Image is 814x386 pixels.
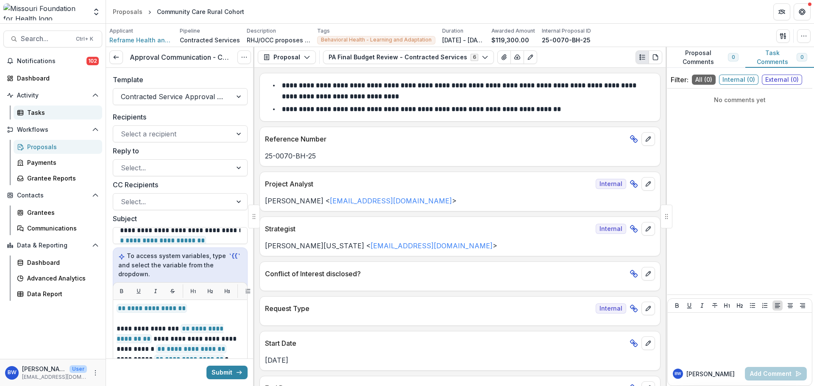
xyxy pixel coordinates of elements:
a: Proposals [109,6,146,18]
p: Pipeline [180,27,200,35]
span: Internal [596,179,626,189]
div: Tasks [27,108,95,117]
button: Heading 1 [722,300,732,311]
label: Subject [113,214,243,224]
div: Payments [27,158,95,167]
button: Ordered List [760,300,770,311]
button: Search... [3,31,102,47]
button: Submit [206,366,248,379]
div: Community Care Rural Cohort [157,7,244,16]
button: View Attached Files [497,50,511,64]
button: Proposal [258,50,316,64]
p: Strategist [265,224,592,234]
p: Filter: [671,75,689,85]
button: More [90,368,100,378]
a: [EMAIL_ADDRESS][DOMAIN_NAME] [330,197,452,205]
code: `{{` [228,252,242,261]
span: Activity [17,92,89,99]
span: External ( 0 ) [762,75,802,85]
button: H3 [220,284,234,298]
span: Internal ( 0 ) [719,75,758,85]
button: PA Final Budget Review - Contracted Services6 [323,50,494,64]
p: $119,300.00 [491,36,529,44]
button: Italic [149,284,162,298]
button: Add Comment [745,367,807,380]
button: edit [641,177,655,191]
button: edit [641,267,655,280]
span: Behavioral Health - Learning and Adaptation [321,37,432,43]
p: [DATE] [265,355,655,365]
p: 25-0070-BH-25 [542,36,591,44]
button: Open Activity [3,89,102,102]
img: Missouri Foundation for Health logo [3,3,87,20]
span: Contacts [17,192,89,199]
label: Reply to [113,146,243,156]
div: Proposals [113,7,142,16]
button: Partners [773,3,790,20]
span: Internal [596,224,626,234]
button: Open Contacts [3,189,102,202]
a: Proposals [14,140,102,154]
span: Notifications [17,58,86,65]
div: Proposals [27,142,95,151]
span: All ( 0 ) [692,75,716,85]
p: Awarded Amount [491,27,535,35]
button: Proposal Comments [666,47,745,68]
h3: Approval Communication - Contracted Service [130,53,231,61]
button: Underline [132,284,145,298]
button: Strike [710,300,720,311]
a: Grantees [14,205,102,219]
button: H2 [203,284,217,298]
button: Bold [672,300,682,311]
a: Data Report [14,287,102,301]
a: Tasks [14,106,102,119]
button: List [241,284,255,298]
span: 0 [732,54,735,60]
p: Conflict of Interest disclosed? [265,269,626,279]
button: Open entity switcher [90,3,102,20]
a: Communications [14,221,102,235]
p: No comments yet [671,95,809,104]
button: Bullet List [747,300,758,311]
p: Reference Number [265,134,626,144]
button: Strikethrough [166,284,179,298]
p: [PERSON_NAME] < > [265,196,655,206]
p: User [70,365,87,373]
p: Applicant [109,27,133,35]
p: [PERSON_NAME][US_STATE] [22,364,66,373]
button: Notifications102 [3,54,102,68]
a: Reframe Health and Justice, LLC [109,36,173,44]
p: [DATE] - [DATE] [442,36,485,44]
div: Grantee Reports [27,174,95,183]
label: CC Recipients [113,180,243,190]
p: Start Date [265,338,626,348]
button: Task Comments [745,47,814,68]
p: Tags [317,27,330,35]
p: Request Type [265,303,592,314]
button: Edit as form [524,50,537,64]
a: Advanced Analytics [14,271,102,285]
nav: breadcrumb [109,6,248,18]
button: Bold [115,284,128,298]
p: Project Analyst [265,179,592,189]
span: Data & Reporting [17,242,89,249]
label: Recipients [113,112,243,122]
button: edit [641,336,655,350]
button: edit [641,222,655,236]
button: edit [641,302,655,315]
div: Brian Washington [675,372,681,376]
button: Plaintext view [636,50,649,64]
span: Internal [596,303,626,314]
a: Grantee Reports [14,171,102,185]
p: 25-0070-BH-25 [265,151,655,161]
span: 102 [86,57,99,65]
button: Align Left [772,300,783,311]
p: [PERSON_NAME][US_STATE] < > [265,241,655,251]
a: [EMAIL_ADDRESS][DOMAIN_NAME] [371,242,493,250]
div: Data Report [27,289,95,298]
div: Grantees [27,208,95,217]
a: Dashboard [3,71,102,85]
button: Underline [684,300,694,311]
span: Workflows [17,126,89,133]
